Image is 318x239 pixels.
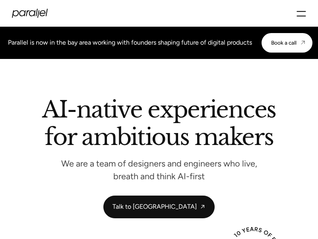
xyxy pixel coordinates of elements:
[48,160,270,179] p: We are a team of designers and engineers who live, breath and think AI-first
[8,38,252,47] div: Parallel is now in the bay area working with founders shaping future of digital products
[271,39,297,46] div: Book a call
[262,33,312,52] a: Book a call
[8,99,310,151] h2: AI-native experiences for ambitious makers
[300,39,306,46] img: CTA arrow image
